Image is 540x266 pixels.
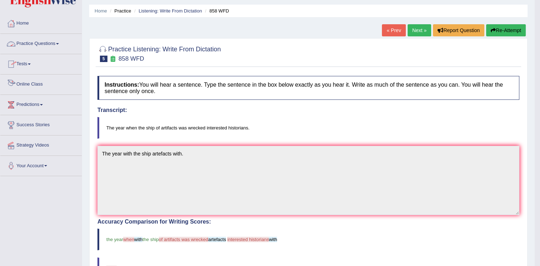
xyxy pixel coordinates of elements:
a: Home [0,14,82,31]
button: Report Question [433,24,484,36]
span: the year [106,237,123,242]
a: Practice Questions [0,34,82,52]
span: when [123,237,134,242]
h4: Accuracy Comparison for Writing Scores: [97,219,519,225]
span: with [269,237,277,242]
a: Listening: Write From Dictation [138,8,202,14]
a: Next » [408,24,431,36]
a: Strategy Videos [0,135,82,153]
a: Success Stories [0,115,82,133]
h4: You will hear a sentence. Type the sentence in the box below exactly as you hear it. Write as muc... [97,76,519,100]
b: Instructions: [105,82,139,88]
a: Home [95,8,107,14]
a: Tests [0,54,82,72]
button: Re-Attempt [486,24,526,36]
span: interested historians [227,237,269,242]
small: 858 WFD [118,55,144,62]
span: of artifacts was wrecked [159,237,208,242]
span: with [134,237,142,242]
h2: Practice Listening: Write From Dictation [97,44,221,62]
h4: Transcript: [97,107,519,113]
span: the ship [142,237,159,242]
a: Online Class [0,75,82,92]
a: Your Account [0,156,82,174]
span: 5 [100,56,107,62]
blockquote: The year when the ship of artifacts was wrecked interested historians. [97,117,519,139]
a: Predictions [0,95,82,113]
small: Exam occurring question [109,56,117,62]
span: artefacts [208,237,226,242]
li: Practice [108,7,131,14]
li: 858 WFD [203,7,229,14]
a: « Prev [382,24,405,36]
